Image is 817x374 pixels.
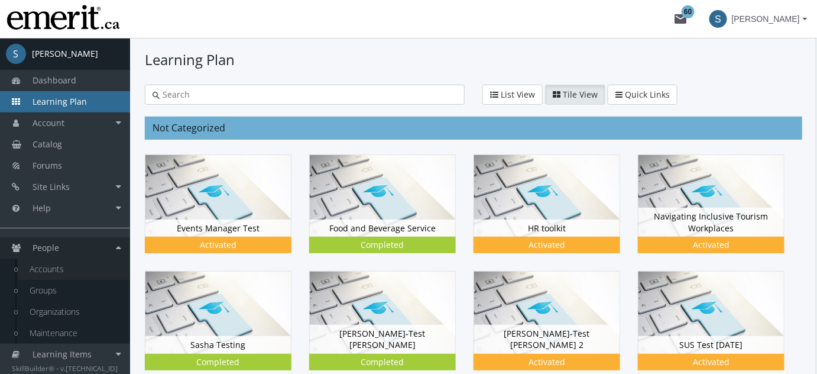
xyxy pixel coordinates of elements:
[153,121,225,134] span: Not Categorized
[732,8,800,30] span: [PERSON_NAME]
[638,208,784,237] div: Navigating Inclusive Tourism Workplaces
[33,117,64,128] span: Account
[312,239,453,251] div: Completed
[476,239,618,251] div: Activated
[32,48,98,60] div: [PERSON_NAME]
[145,336,291,354] div: Sasha Testing
[312,356,453,368] div: Completed
[640,239,782,251] div: Activated
[638,336,784,354] div: SUS Test [DATE]
[310,325,455,354] div: [PERSON_NAME]-Test [PERSON_NAME]
[18,259,130,280] a: Accounts
[33,181,70,192] span: Site Links
[33,96,87,107] span: Learning Plan
[474,325,620,354] div: [PERSON_NAME]-Test [PERSON_NAME] 2
[33,349,92,360] span: Learning Items
[640,356,782,368] div: Activated
[310,220,455,237] div: Food and Beverage Service
[147,239,289,251] div: Activated
[145,220,291,237] div: Events Manager Test
[625,89,670,100] span: Quick Links
[18,301,130,323] a: Organizations
[309,154,474,271] div: Food and Beverage Service
[33,75,76,86] span: Dashboard
[709,10,727,28] span: S
[147,356,289,368] div: Completed
[6,44,26,64] span: S
[33,160,62,171] span: Forums
[33,202,51,214] span: Help
[18,280,130,301] a: Groups
[12,363,118,373] small: SkillBuilder® - v.[TECHNICAL_ID]
[33,242,59,253] span: People
[474,154,638,271] div: HR toolkit
[18,323,130,344] a: Maintenance
[145,50,802,70] h1: Learning Plan
[474,220,620,237] div: HR toolkit
[145,154,309,271] div: Events Manager Test
[674,12,688,26] mat-icon: mail
[563,89,598,100] span: Tile View
[638,154,802,271] div: Navigating Inclusive Tourism Workplaces
[476,356,618,368] div: Activated
[33,138,62,150] span: Catalog
[160,89,457,101] input: Search
[501,89,535,100] span: List View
